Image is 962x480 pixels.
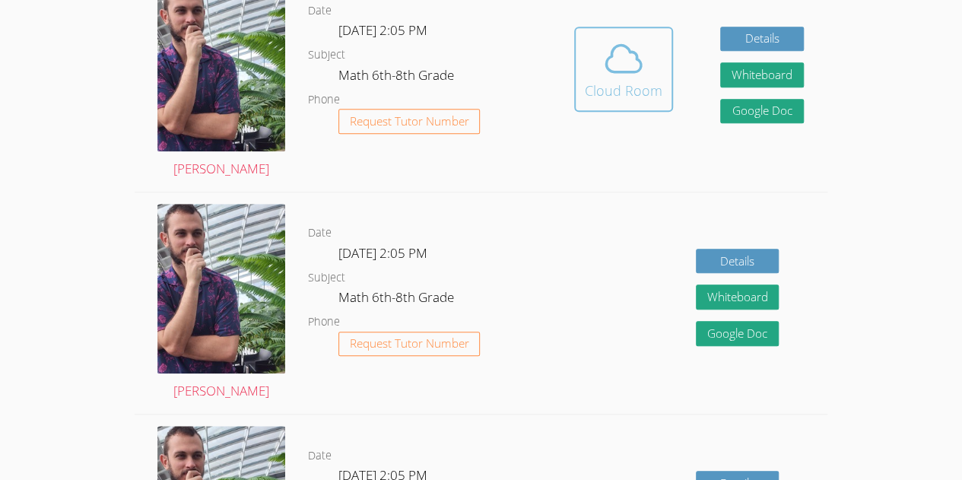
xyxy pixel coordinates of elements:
button: Cloud Room [574,27,673,112]
img: 20240721_091457.jpg [157,204,285,374]
dt: Subject [308,269,345,288]
dt: Date [308,447,332,466]
span: [DATE] 2:05 PM [338,21,427,39]
span: Request Tutor Number [350,338,469,349]
button: Request Tutor Number [338,332,481,357]
dd: Math 6th-8th Grade [338,287,457,313]
span: [DATE] 2:05 PM [338,244,427,262]
button: Whiteboard [696,285,779,310]
button: Whiteboard [720,62,804,87]
dt: Subject [308,46,345,65]
dt: Date [308,2,332,21]
a: Google Doc [720,99,804,124]
a: [PERSON_NAME] [157,204,285,402]
div: Cloud Room [585,80,662,101]
dt: Phone [308,91,340,110]
button: Request Tutor Number [338,109,481,134]
dd: Math 6th-8th Grade [338,65,457,91]
span: Request Tutor Number [350,116,469,127]
a: Google Doc [696,321,779,346]
a: Details [696,249,779,274]
dt: Date [308,224,332,243]
a: Details [720,27,804,52]
dt: Phone [308,313,340,332]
